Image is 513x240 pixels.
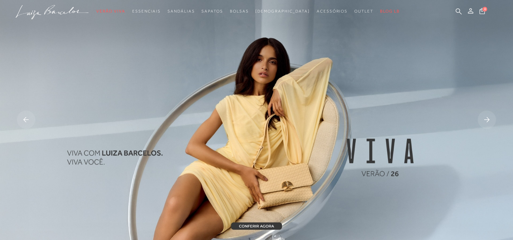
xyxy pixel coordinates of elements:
a: categoryNavScreenReaderText [96,5,125,18]
span: Outlet [354,9,373,14]
span: 0 [482,7,487,12]
span: Essenciais [132,9,161,14]
span: BLOG LB [380,9,400,14]
a: noSubCategoriesText [255,5,310,18]
a: BLOG LB [380,5,400,18]
a: categoryNavScreenReaderText [230,5,249,18]
span: [DEMOGRAPHIC_DATA] [255,9,310,14]
a: categoryNavScreenReaderText [167,5,195,18]
a: categoryNavScreenReaderText [132,5,161,18]
span: Sandálias [167,9,195,14]
span: Acessórios [317,9,348,14]
a: categoryNavScreenReaderText [201,5,223,18]
span: Bolsas [230,9,249,14]
button: 0 [477,7,487,17]
span: Verão Viva [96,9,125,14]
span: Sapatos [201,9,223,14]
a: categoryNavScreenReaderText [317,5,348,18]
a: categoryNavScreenReaderText [354,5,373,18]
